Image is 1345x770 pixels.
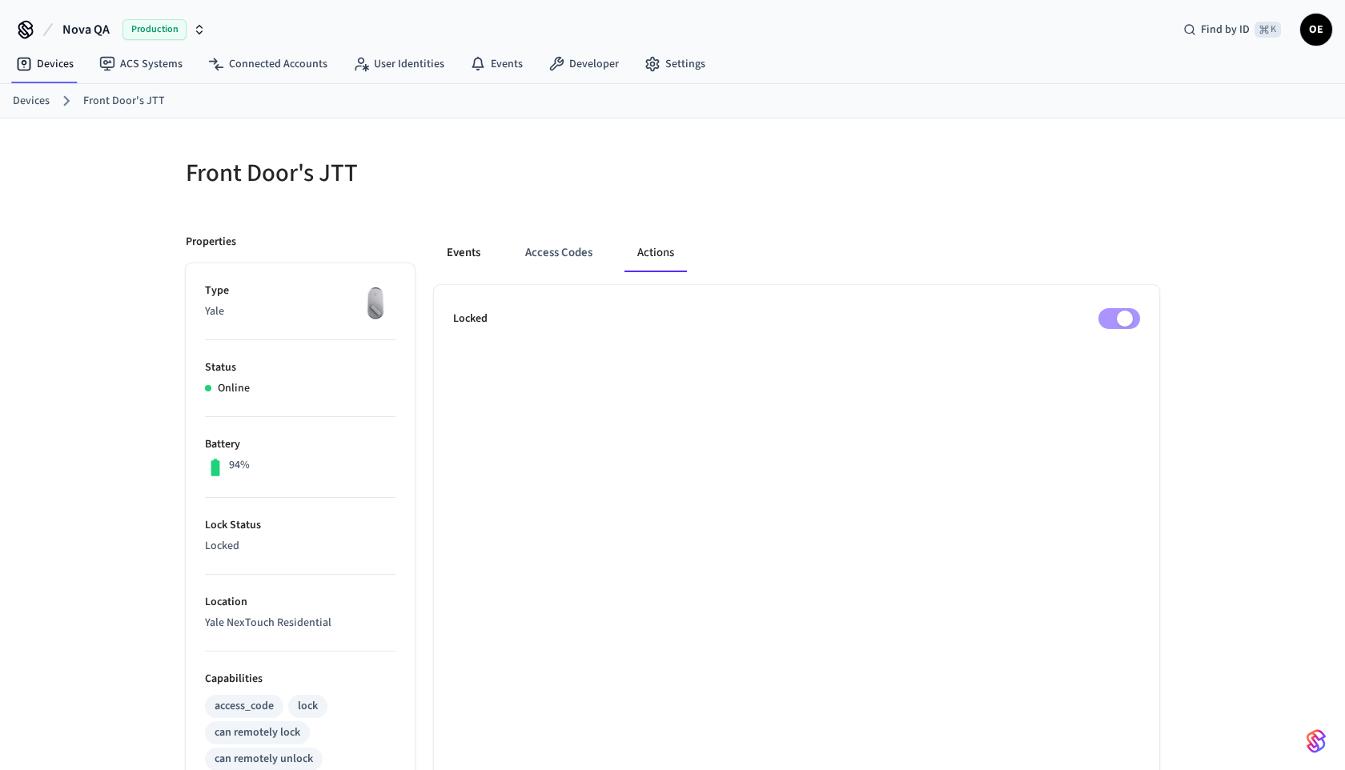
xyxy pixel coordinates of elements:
p: Online [218,380,250,397]
p: Yale [205,303,395,320]
a: ACS Systems [86,50,195,78]
p: Locked [205,538,395,555]
span: OE [1302,15,1331,44]
span: ⌘ K [1255,22,1281,38]
div: can remotely unlock [215,751,313,768]
p: Properties [186,234,236,251]
p: Type [205,283,395,299]
button: OE [1300,14,1332,46]
span: Production [122,19,187,40]
button: Access Codes [512,234,605,272]
button: Actions [624,234,687,272]
p: Locked [453,311,488,327]
span: Nova QA [62,20,110,39]
div: Find by ID⌘ K [1170,15,1294,44]
img: August Wifi Smart Lock 3rd Gen, Silver, Front [355,283,395,323]
p: Battery [205,436,395,453]
div: lock [298,698,318,715]
p: 94% [229,457,250,474]
a: Front Door's JTT [83,93,165,110]
a: Events [457,50,536,78]
a: Devices [13,93,50,110]
span: Find by ID [1201,22,1250,38]
div: can remotely lock [215,724,300,741]
p: Capabilities [205,671,395,688]
p: Status [205,359,395,376]
div: ant example [434,234,1159,272]
a: User Identities [340,50,457,78]
a: Devices [3,50,86,78]
h5: Front Door's JTT [186,157,663,190]
button: Events [434,234,493,272]
p: Yale NexTouch Residential [205,615,395,632]
p: Location [205,594,395,611]
img: SeamLogoGradient.69752ec5.svg [1307,728,1326,754]
a: Connected Accounts [195,50,340,78]
div: access_code [215,698,274,715]
a: Developer [536,50,632,78]
p: Lock Status [205,517,395,534]
a: Settings [632,50,718,78]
